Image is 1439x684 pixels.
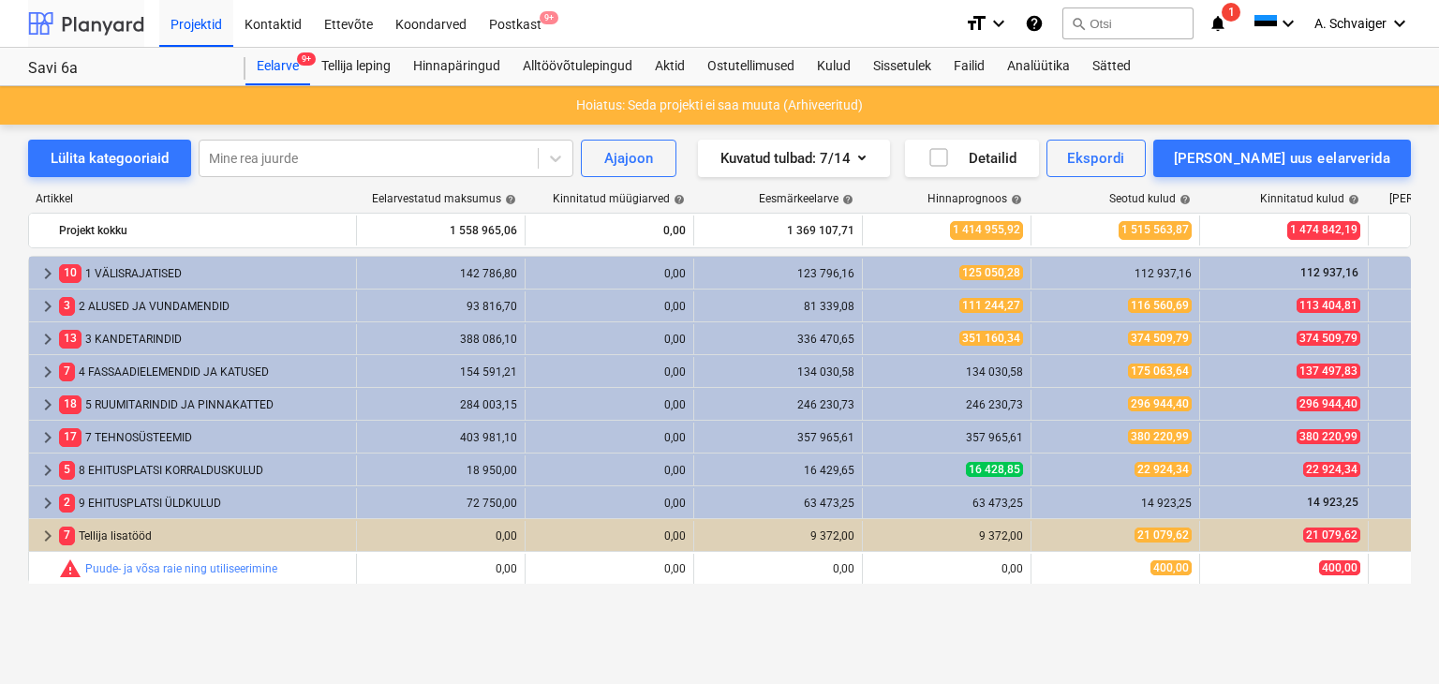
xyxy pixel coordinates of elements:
div: Aktid [644,48,696,85]
div: Detailid [927,146,1016,171]
div: 2 ALUSED JA VUNDAMENDID [59,291,349,321]
div: Sätted [1081,48,1142,85]
div: 4 FASSAADIELEMENDID JA KATUSED [59,357,349,387]
a: Puude- ja võsa raie ning utiliseerimine [85,562,277,575]
a: Ostutellimused [696,48,806,85]
div: Hinnapäringud [402,48,512,85]
div: 284 003,15 [364,398,517,411]
span: 400,00 [1319,560,1360,575]
div: 0,00 [364,529,517,543]
span: 125 050,28 [959,265,1023,280]
div: 7 TEHNOSÜSTEEMID [59,423,349,453]
div: [PERSON_NAME] uus eelarverida [1174,146,1390,171]
div: 9 372,00 [870,529,1023,543]
div: 246 230,73 [702,398,854,411]
span: 1 474 842,19 [1287,221,1360,239]
button: Lülita kategooriaid [28,140,191,177]
div: 93 816,70 [364,300,517,313]
span: 16 428,85 [966,462,1023,477]
span: 5 [59,461,75,479]
span: 17 [59,428,82,446]
span: 374 509,79 [1128,331,1192,346]
div: Ekspordi [1067,146,1124,171]
span: 14 923,25 [1305,496,1360,509]
div: 3 KANDETARINDID [59,324,349,354]
span: help [838,194,853,205]
div: 336 470,65 [702,333,854,346]
span: 296 944,40 [1297,396,1360,411]
span: 112 937,16 [1298,266,1360,279]
div: 1 VÄLISRAJATISED [59,259,349,289]
div: 0,00 [870,562,1023,575]
div: Savi 6a [28,59,223,79]
div: Eelarvestatud maksumus [372,192,516,205]
div: Tellija leping [310,48,402,85]
div: 18 950,00 [364,464,517,477]
i: keyboard_arrow_down [1388,12,1411,35]
div: 388 086,10 [364,333,517,346]
span: help [501,194,516,205]
span: 1 [1222,3,1240,22]
span: 296 944,40 [1128,396,1192,411]
div: 9 372,00 [702,529,854,543]
div: 16 429,65 [702,464,854,477]
span: help [1176,194,1191,205]
i: notifications [1209,12,1227,35]
div: 246 230,73 [870,398,1023,411]
span: keyboard_arrow_right [37,394,59,416]
div: 0,00 [364,562,517,575]
span: keyboard_arrow_right [37,525,59,547]
div: 357 965,61 [702,431,854,444]
div: 0,00 [533,300,686,313]
div: Kinnitatud kulud [1260,192,1359,205]
i: keyboard_arrow_down [987,12,1010,35]
span: 175 063,64 [1128,364,1192,379]
i: Abikeskus [1025,12,1044,35]
div: Vestlusvidin [1345,594,1439,684]
p: Hoiatus: Seda projekti ei saa muuta (Arhiveeritud) [576,96,863,115]
div: 0,00 [533,267,686,280]
span: 22 924,34 [1135,462,1192,477]
a: Sissetulek [862,48,942,85]
a: Kulud [806,48,862,85]
span: help [1007,194,1022,205]
span: 116 560,69 [1128,298,1192,313]
div: 1 369 107,71 [702,216,854,245]
div: 0,00 [533,529,686,543]
div: Eelarve [245,48,310,85]
span: 2 [59,494,75,512]
div: 9 EHITUSPLATSI ÜLDKULUD [59,488,349,518]
span: help [1344,194,1359,205]
div: Ajajoon [604,146,653,171]
div: Kinnitatud müügiarved [553,192,685,205]
span: 13 [59,330,82,348]
span: 1 515 563,87 [1119,221,1192,239]
button: Ekspordi [1046,140,1145,177]
span: 111 244,27 [959,298,1023,313]
div: 14 923,25 [1039,497,1192,510]
div: 81 339,08 [702,300,854,313]
span: 7 [59,527,75,544]
div: 0,00 [702,562,854,575]
span: 9+ [297,52,316,66]
div: Analüütika [996,48,1081,85]
div: 8 EHITUSPLATSI KORRALDUSKULUD [59,455,349,485]
span: 374 509,79 [1297,331,1360,346]
div: Failid [942,48,996,85]
span: keyboard_arrow_right [37,262,59,285]
div: Seotud kulud [1109,192,1191,205]
i: keyboard_arrow_down [1277,12,1299,35]
div: 403 981,10 [364,431,517,444]
iframe: Chat Widget [1345,594,1439,684]
span: 380 220,99 [1128,429,1192,444]
a: Alltöövõtulepingud [512,48,644,85]
span: help [670,194,685,205]
button: [PERSON_NAME] uus eelarverida [1153,140,1411,177]
span: keyboard_arrow_right [37,426,59,449]
span: keyboard_arrow_right [37,361,59,383]
div: 142 786,80 [364,267,517,280]
div: 63 473,25 [870,497,1023,510]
